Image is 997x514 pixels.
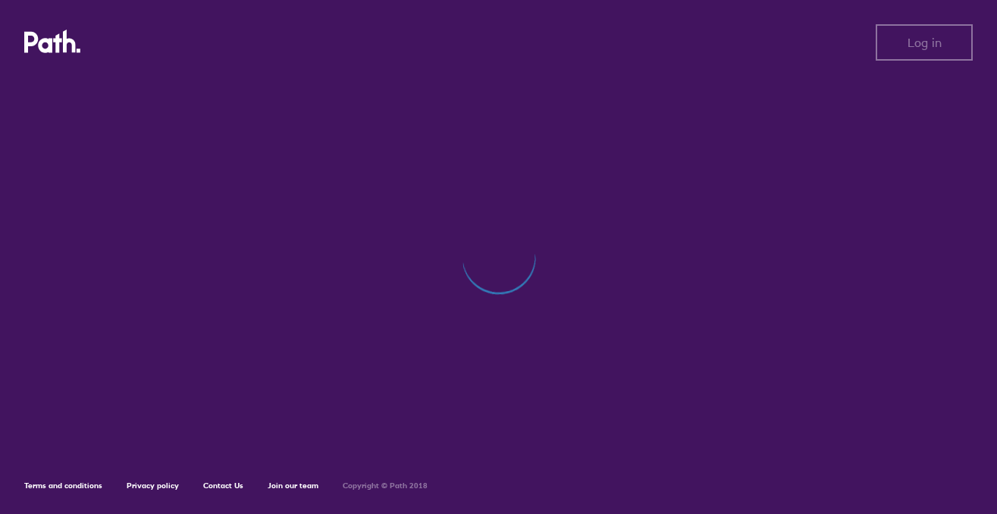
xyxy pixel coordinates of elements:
span: Log in [908,36,942,49]
a: Contact Us [203,481,243,490]
a: Join our team [268,481,318,490]
h6: Copyright © Path 2018 [343,481,428,490]
a: Privacy policy [127,481,179,490]
a: Terms and conditions [24,481,102,490]
button: Log in [876,24,973,61]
